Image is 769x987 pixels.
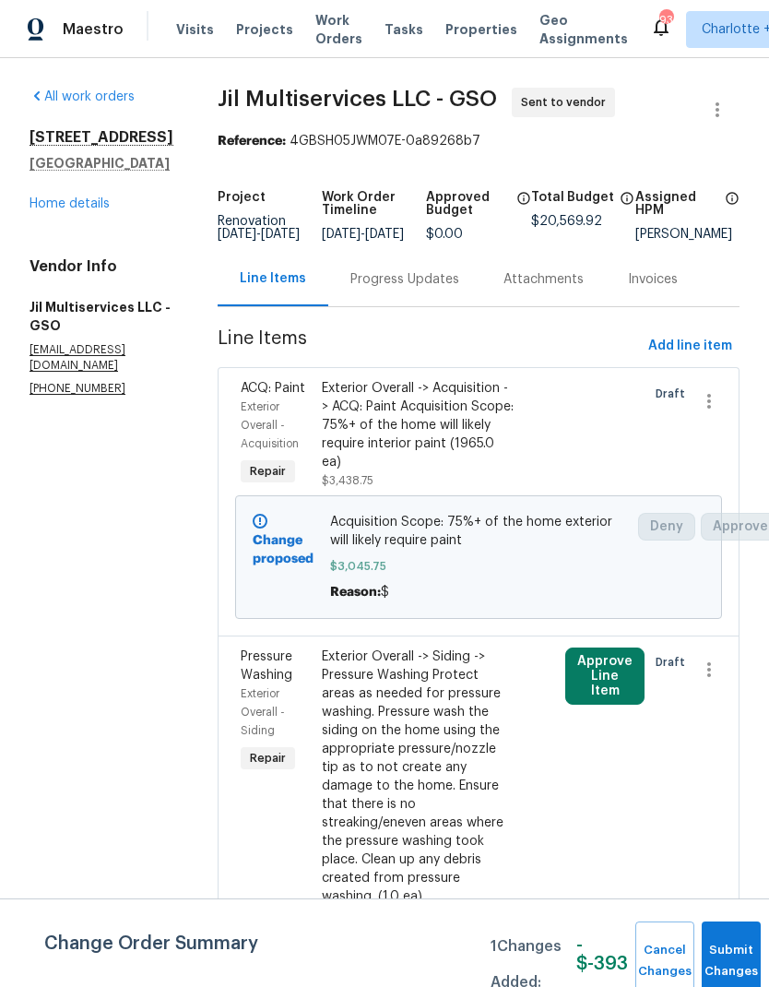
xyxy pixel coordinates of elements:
[635,228,739,241] div: [PERSON_NAME]
[240,269,306,288] div: Line Items
[236,20,293,39] span: Projects
[322,379,514,471] div: Exterior Overall -> Acquisition -> ACQ: Paint Acquisition Scope: 75%+ of the home will likely req...
[241,382,305,395] span: ACQ: Paint
[218,135,286,148] b: Reference:
[261,228,300,241] span: [DATE]
[322,648,514,906] div: Exterior Overall -> Siding -> Pressure Washing Protect areas as needed for pressure washing. Pres...
[641,329,739,363] button: Add line item
[539,11,628,48] span: Geo Assignments
[635,191,719,217] h5: Assigned HPM
[531,215,602,228] span: $20,569.92
[521,93,613,112] span: Sent to vendor
[656,385,692,403] span: Draft
[381,586,389,599] span: $
[218,215,300,241] span: Renovation
[645,940,685,982] span: Cancel Changes
[330,557,628,576] span: $3,045.75
[243,462,293,481] span: Repair
[384,23,423,36] span: Tasks
[656,653,692,672] span: Draft
[350,270,459,289] div: Progress Updates
[638,513,695,541] button: Deny
[218,228,300,241] span: -
[659,11,672,30] div: 93
[445,20,517,39] span: Properties
[322,228,361,241] span: [DATE]
[243,749,293,767] span: Repair
[322,475,373,486] span: $3,438.75
[241,650,292,682] span: Pressure Washing
[620,191,634,215] span: The total cost of line items that have been proposed by Opendoor. This sum includes line items th...
[30,298,173,335] h5: Jil Multiservices LLC - GSO
[565,648,645,705] button: Approve Line Item
[725,191,739,228] span: The hpm assigned to this work order.
[253,534,314,565] b: Change proposed
[241,688,285,736] span: Exterior Overall - Siding
[648,335,732,358] span: Add line item
[330,513,628,550] span: Acquisition Scope: 75%+ of the home exterior will likely require paint
[516,191,531,228] span: The total cost of line items that have been approved by both Opendoor and the Trade Partner. This...
[218,329,641,363] span: Line Items
[628,270,678,289] div: Invoices
[30,90,135,103] a: All work orders
[315,11,362,48] span: Work Orders
[30,257,173,276] h4: Vendor Info
[218,88,497,110] span: Jil Multiservices LLC - GSO
[322,191,426,217] h5: Work Order Timeline
[176,20,214,39] span: Visits
[330,586,381,599] span: Reason:
[426,228,463,241] span: $0.00
[711,940,751,982] span: Submit Changes
[63,20,124,39] span: Maestro
[218,132,739,150] div: 4GBSH05JWM07E-0a89268b7
[30,197,110,210] a: Home details
[241,401,299,449] span: Exterior Overall - Acquisition
[426,191,510,217] h5: Approved Budget
[531,191,614,204] h5: Total Budget
[218,191,266,204] h5: Project
[322,228,404,241] span: -
[218,228,256,241] span: [DATE]
[503,270,584,289] div: Attachments
[365,228,404,241] span: [DATE]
